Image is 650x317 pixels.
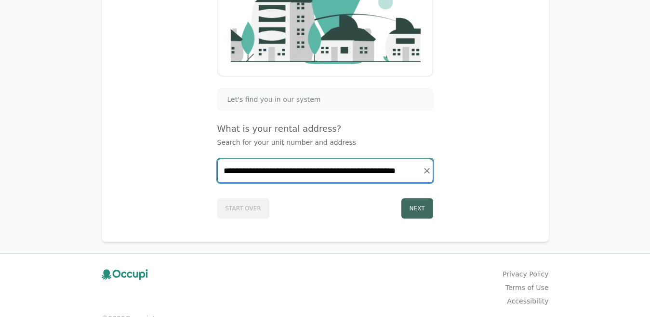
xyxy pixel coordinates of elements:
a: Terms of Use [505,283,549,292]
p: Search for your unit number and address [217,138,433,147]
h4: What is your rental address? [217,122,433,136]
input: Start typing... [218,159,433,182]
a: Accessibility [507,296,548,306]
span: Let's find you in our system [227,95,321,104]
a: Privacy Policy [503,269,548,279]
button: Clear [420,164,434,178]
button: Next [401,198,433,219]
